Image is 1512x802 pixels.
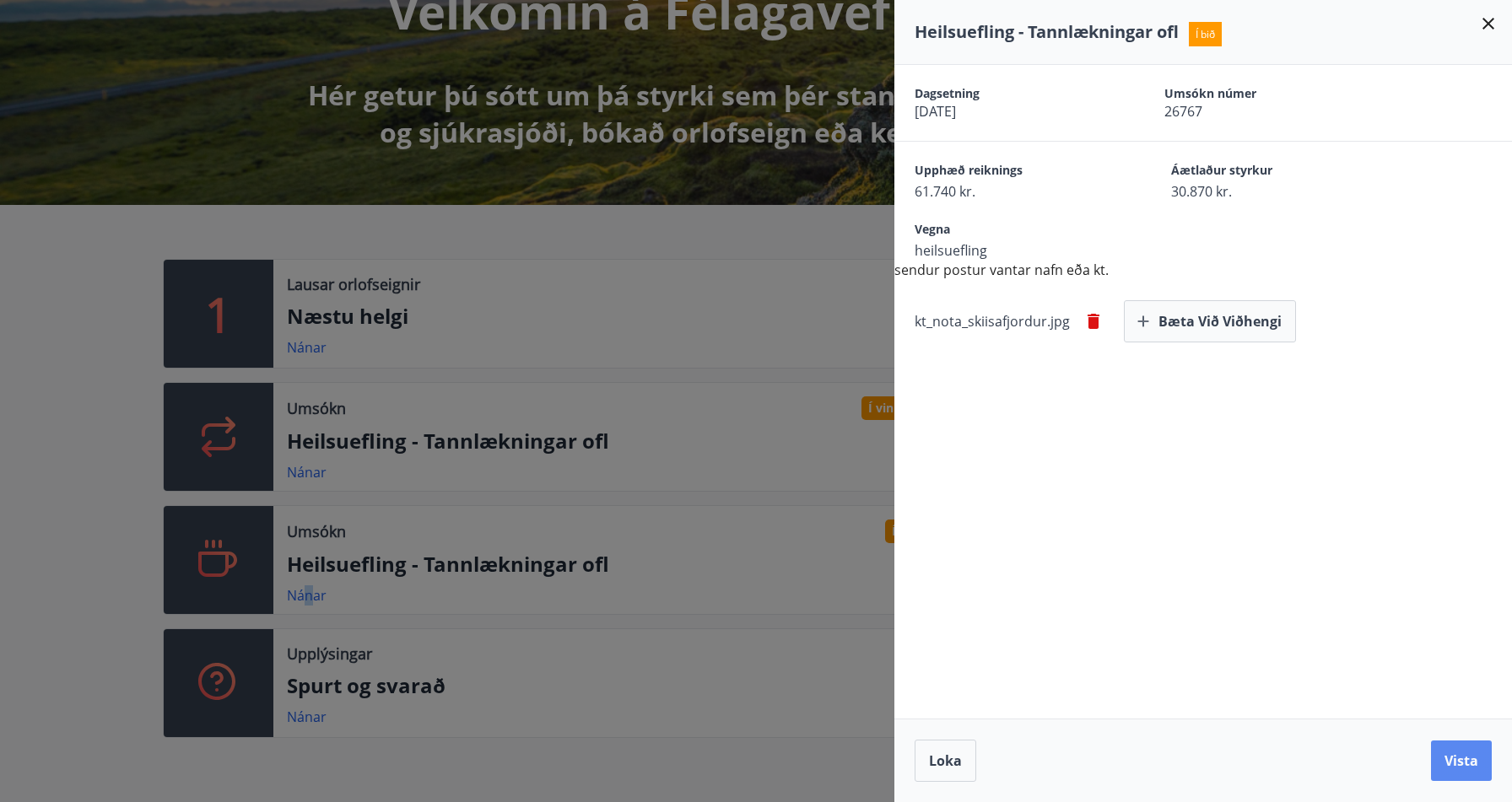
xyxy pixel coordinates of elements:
[1189,22,1222,46] span: Í bið
[894,65,1512,342] div: sendur postur vantar nafn eða kt.
[1124,300,1296,342] button: Bæta við viðhengi
[915,85,1105,102] span: Dagsetning
[915,182,1112,201] span: 61.740 kr.
[915,740,976,782] button: Loka
[915,102,1105,121] span: [DATE]
[915,20,1179,43] span: Heilsuefling - Tannlækningar ofl
[1164,85,1355,102] span: Umsókn númer
[1171,162,1369,182] span: Áætlaður styrkur
[1431,740,1492,781] button: Vista
[1171,182,1369,201] span: 30.870 kr.
[1164,102,1355,121] span: 26767
[915,162,1112,182] span: Upphæð reiknings
[929,751,962,770] span: Loka
[915,241,1112,260] span: heilsuefling
[915,312,1070,331] span: kt_nota_skiisafjordur.jpg
[915,221,1112,241] span: Vegna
